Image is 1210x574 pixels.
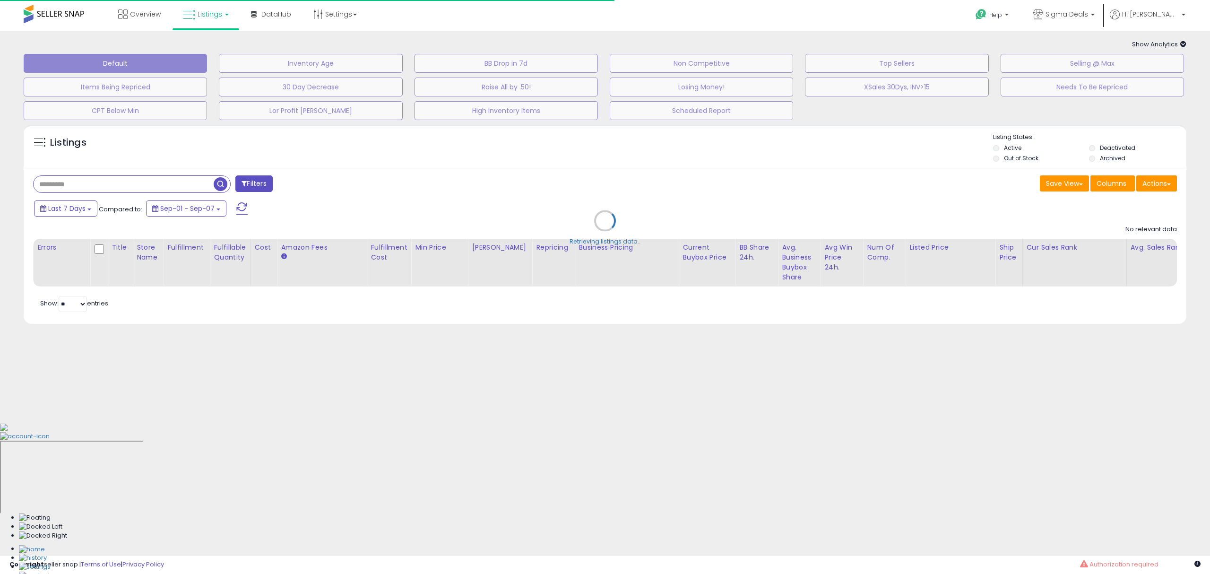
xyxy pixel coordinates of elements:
span: Sigma Deals [1046,9,1088,19]
span: Help [989,11,1002,19]
span: Hi [PERSON_NAME] [1122,9,1179,19]
i: Get Help [975,9,987,20]
button: High Inventory Items [415,101,598,120]
button: Non Competitive [610,54,793,73]
span: Listings [198,9,222,19]
a: Help [968,1,1018,31]
button: Selling @ Max [1001,54,1184,73]
img: History [19,554,47,563]
button: Inventory Age [219,54,402,73]
button: Default [24,54,207,73]
button: Raise All by .50! [415,78,598,96]
button: Lor Profit [PERSON_NAME] [219,101,402,120]
a: Hi [PERSON_NAME] [1110,9,1185,31]
img: Settings [19,563,51,572]
img: Floating [19,513,51,522]
button: CPT Below Min [24,101,207,120]
button: 30 Day Decrease [219,78,402,96]
button: Scheduled Report [610,101,793,120]
div: Retrieving listings data.. [570,237,640,246]
img: Home [19,545,45,554]
span: Show Analytics [1132,40,1186,49]
button: Items Being Repriced [24,78,207,96]
button: Top Sellers [805,54,988,73]
span: Overview [130,9,161,19]
img: Docked Right [19,531,67,540]
button: Losing Money! [610,78,793,96]
button: XSales 30Dys, INV>15 [805,78,988,96]
span: DataHub [261,9,291,19]
button: BB Drop in 7d [415,54,598,73]
img: Docked Left [19,522,62,531]
button: Needs To Be Repriced [1001,78,1184,96]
